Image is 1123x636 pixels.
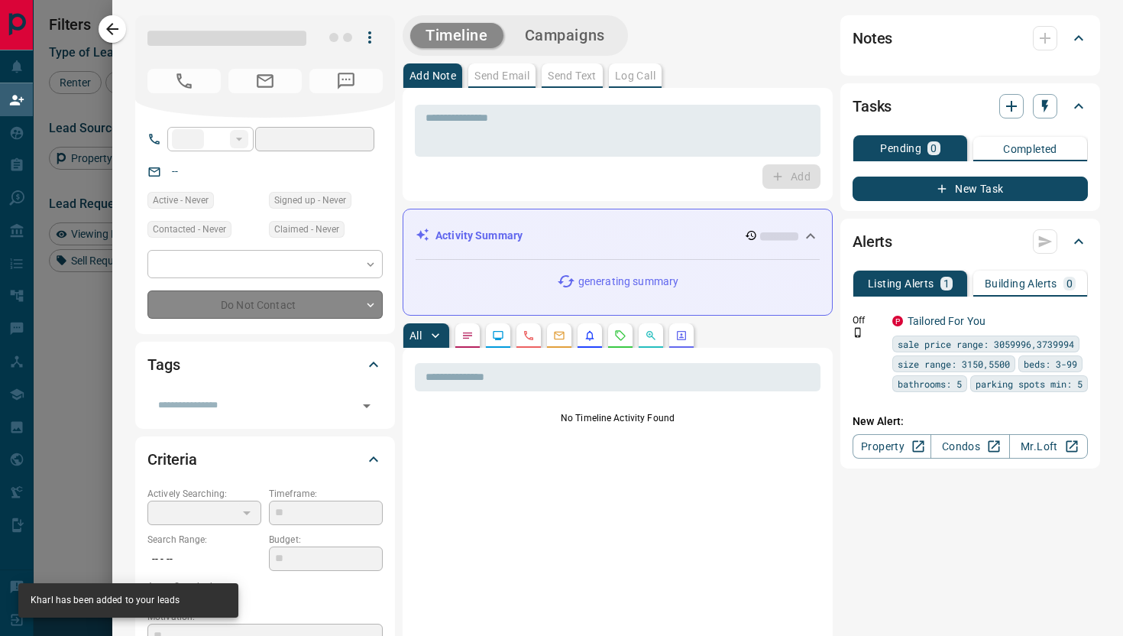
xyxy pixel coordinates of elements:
p: Add Note [409,70,456,81]
span: No Number [147,69,221,93]
div: Do Not Contact [147,290,383,319]
svg: Emails [553,329,565,342]
a: -- [172,165,178,177]
button: Timeline [410,23,503,48]
svg: Notes [461,329,474,342]
div: Tasks [853,88,1088,125]
h2: Notes [853,26,892,50]
span: bathrooms: 5 [898,376,962,391]
p: -- - -- [147,547,261,572]
svg: Push Notification Only [853,327,863,338]
span: size range: 3150,5500 [898,356,1010,372]
p: Motivation: [147,610,383,624]
svg: Listing Alerts [584,329,596,342]
h2: Tags [147,352,180,377]
p: Completed [1003,144,1057,154]
p: Search Range: [147,533,261,547]
div: Activity Summary [416,222,820,250]
span: No Email [228,69,302,93]
svg: Calls [523,329,535,342]
span: parking spots min: 5 [976,376,1083,391]
p: Areas Searched: [147,579,383,593]
svg: Agent Actions [675,329,688,342]
svg: Requests [614,329,626,342]
span: sale price range: 3059996,3739994 [898,336,1074,352]
h2: Tasks [853,94,892,118]
span: Signed up - Never [274,193,346,208]
div: Tags [147,346,383,383]
p: Off [853,313,883,327]
a: Condos [930,434,1009,459]
a: Property [853,434,931,459]
div: Criteria [147,441,383,478]
p: Activity Summary [435,228,523,244]
p: New Alert: [853,414,1088,430]
p: Listing Alerts [868,278,934,289]
div: Kharl has been added to your leads [31,588,180,613]
p: 0 [1066,278,1073,289]
a: Tailored For You [908,315,985,327]
p: No Timeline Activity Found [415,411,820,425]
p: 1 [943,278,950,289]
svg: Lead Browsing Activity [492,329,504,342]
span: Claimed - Never [274,222,339,237]
span: Contacted - Never [153,222,226,237]
p: Budget: [269,533,383,547]
svg: Opportunities [645,329,657,342]
button: Campaigns [510,23,620,48]
p: Pending [880,143,921,154]
p: 0 [930,143,937,154]
h2: Alerts [853,229,892,254]
a: Mr.Loft [1009,434,1088,459]
p: Actively Searching: [147,487,261,501]
span: beds: 3-99 [1024,356,1077,372]
button: Open [356,395,377,417]
div: Alerts [853,223,1088,260]
button: New Task [853,177,1088,201]
div: Notes [853,20,1088,57]
span: Active - Never [153,193,209,208]
span: No Number [309,69,383,93]
p: Timeframe: [269,487,383,501]
p: All [409,330,422,341]
div: property.ca [892,316,903,326]
p: Building Alerts [985,278,1057,289]
p: generating summary [578,274,678,290]
h2: Criteria [147,447,197,472]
